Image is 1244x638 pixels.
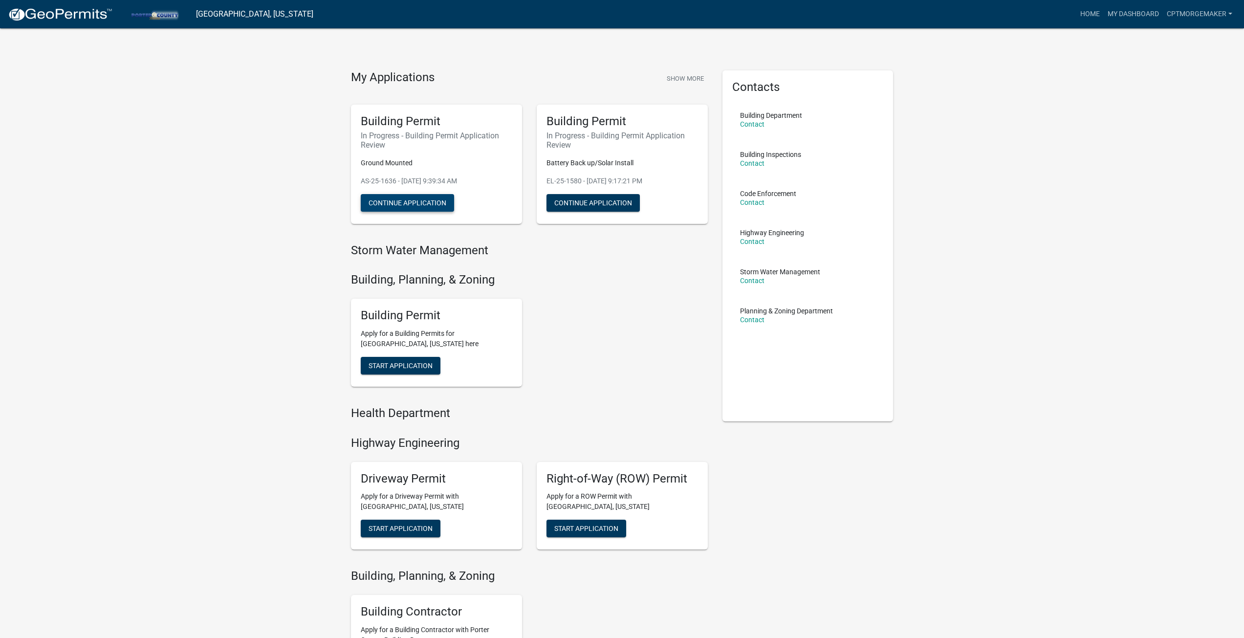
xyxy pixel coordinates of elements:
[740,151,801,158] p: Building Inspections
[361,308,512,323] h5: Building Permit
[740,277,764,285] a: Contact
[740,159,764,167] a: Contact
[196,6,313,22] a: [GEOGRAPHIC_DATA], [US_STATE]
[740,316,764,324] a: Contact
[351,273,708,287] h4: Building, Planning, & Zoning
[740,120,764,128] a: Contact
[361,176,512,186] p: AS-25-1636 - [DATE] 9:39:34 AM
[546,194,640,212] button: Continue Application
[732,80,884,94] h5: Contacts
[740,308,833,314] p: Planning & Zoning Department
[554,525,618,532] span: Start Application
[369,525,433,532] span: Start Application
[361,194,454,212] button: Continue Application
[361,131,512,150] h6: In Progress - Building Permit Application Review
[546,176,698,186] p: EL-25-1580 - [DATE] 9:17:21 PM
[663,70,708,87] button: Show More
[546,158,698,168] p: Battery Back up/Solar Install
[361,520,440,537] button: Start Application
[351,243,708,258] h4: Storm Water Management
[361,472,512,486] h5: Driveway Permit
[361,357,440,374] button: Start Application
[740,229,804,236] p: Highway Engineering
[740,268,820,275] p: Storm Water Management
[546,131,698,150] h6: In Progress - Building Permit Application Review
[740,198,764,206] a: Contact
[1163,5,1236,23] a: cptmorgemaker
[351,70,435,85] h4: My Applications
[546,114,698,129] h5: Building Permit
[351,406,708,420] h4: Health Department
[740,112,802,119] p: Building Department
[361,114,512,129] h5: Building Permit
[120,7,188,21] img: Porter County, Indiana
[546,472,698,486] h5: Right-of-Way (ROW) Permit
[351,436,708,450] h4: Highway Engineering
[369,362,433,370] span: Start Application
[1104,5,1163,23] a: My Dashboard
[361,329,512,349] p: Apply for a Building Permits for [GEOGRAPHIC_DATA], [US_STATE] here
[1076,5,1104,23] a: Home
[351,569,708,583] h4: Building, Planning, & Zoning
[361,491,512,512] p: Apply for a Driveway Permit with [GEOGRAPHIC_DATA], [US_STATE]
[740,190,796,197] p: Code Enforcement
[361,605,512,619] h5: Building Contractor
[546,520,626,537] button: Start Application
[740,238,764,245] a: Contact
[361,158,512,168] p: Ground Mounted
[546,491,698,512] p: Apply for a ROW Permit with [GEOGRAPHIC_DATA], [US_STATE]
